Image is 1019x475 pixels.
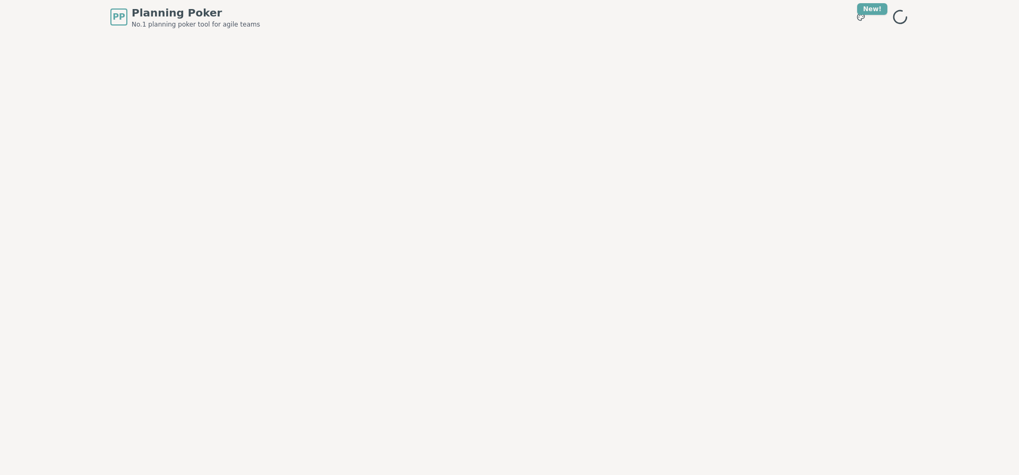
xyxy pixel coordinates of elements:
a: PPPlanning PokerNo.1 planning poker tool for agile teams [110,5,260,29]
span: No.1 planning poker tool for agile teams [132,20,260,29]
span: Planning Poker [132,5,260,20]
div: New! [857,3,887,15]
span: PP [113,11,125,23]
button: New! [851,7,870,27]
